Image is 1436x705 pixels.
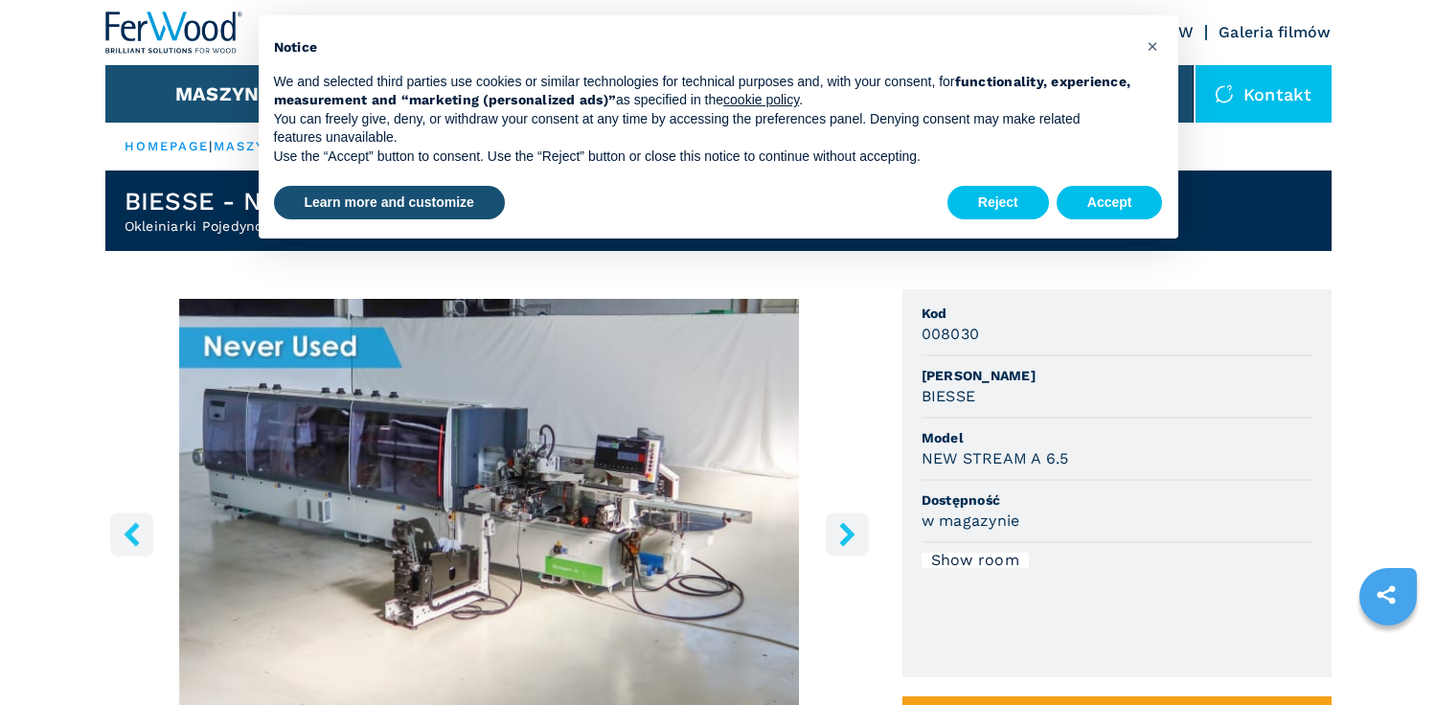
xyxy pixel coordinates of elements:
[922,490,1312,510] span: Dostępność
[922,428,1312,447] span: Model
[1057,186,1163,220] button: Accept
[922,385,976,407] h3: BIESSE
[947,186,1049,220] button: Reject
[1355,619,1422,691] iframe: Chat
[175,82,272,105] button: Maszyny
[1138,31,1169,61] button: Close this notice
[125,139,210,153] a: HOMEPAGE
[1362,571,1410,619] a: sharethis
[922,510,1020,532] h3: w magazynie
[274,38,1132,57] h2: Notice
[922,366,1312,385] span: [PERSON_NAME]
[110,512,153,556] button: left-button
[1196,65,1332,123] div: Kontakt
[1215,84,1234,103] img: Kontakt
[274,74,1131,108] strong: functionality, experience, measurement and “marketing (personalized ads)”
[209,139,213,153] span: |
[826,512,869,556] button: right-button
[922,447,1069,469] h3: NEW STREAM A 6.5
[274,148,1132,167] p: Use the “Accept” button to consent. Use the “Reject” button or close this notice to continue with...
[105,11,243,54] img: Ferwood
[922,304,1312,323] span: Kod
[1219,23,1332,41] a: Galeria filmów
[274,73,1132,110] p: We and selected third parties use cookies or similar technologies for technical purposes and, wit...
[922,323,980,345] h3: 008030
[723,92,799,107] a: cookie policy
[125,186,480,216] h1: BIESSE - NEW STREAM A 6.5
[214,139,287,153] a: maszyny
[1147,34,1158,57] span: ×
[922,553,1029,568] div: Show room
[274,186,505,220] button: Learn more and customize
[125,216,480,236] h2: Okleiniarki Pojedyncze
[274,110,1132,148] p: You can freely give, deny, or withdraw your consent at any time by accessing the preferences pane...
